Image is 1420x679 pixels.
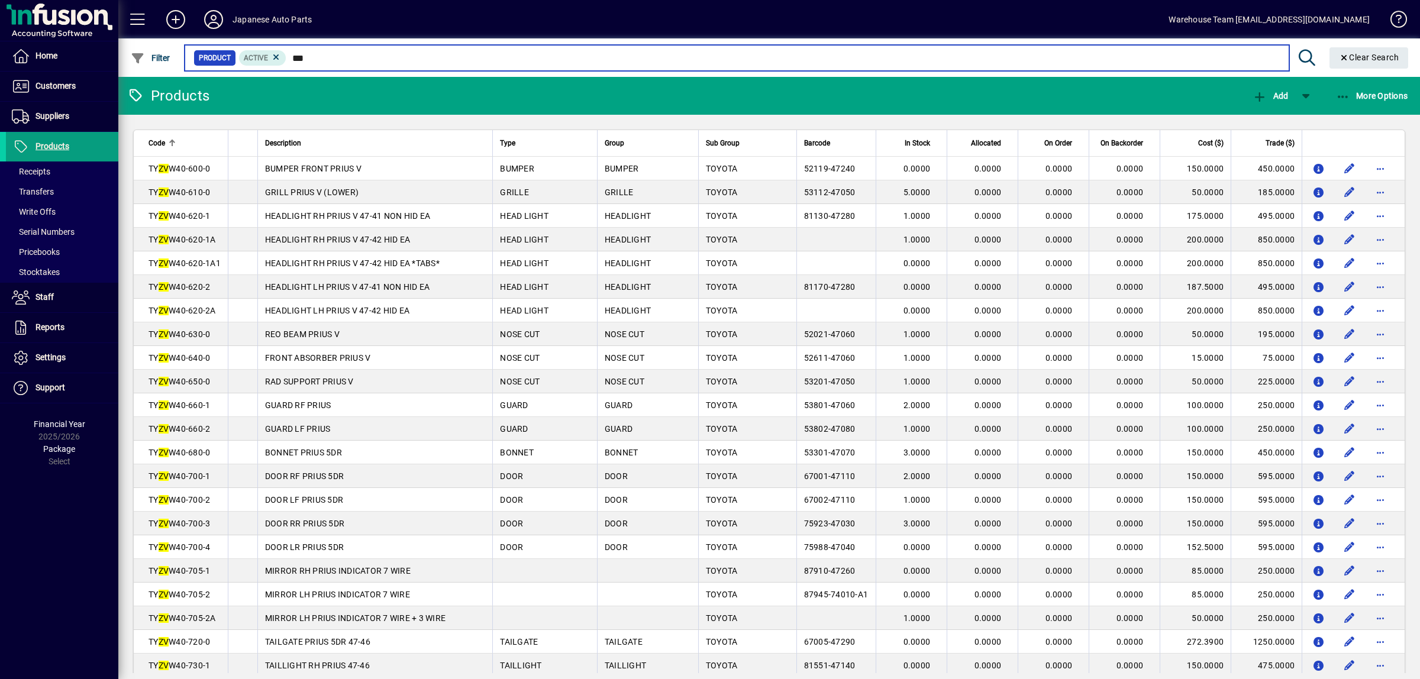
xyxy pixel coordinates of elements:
[1340,419,1359,438] button: Edit
[265,400,331,410] span: GUARD RF PRIUS
[1340,538,1359,557] button: Edit
[500,329,540,339] span: NOSE CUT
[1160,275,1231,299] td: 187.5000
[1160,441,1231,464] td: 150.0000
[149,137,165,150] span: Code
[6,72,118,101] a: Customers
[804,377,856,386] span: 53201-47050
[1160,157,1231,180] td: 150.0000
[159,258,169,268] em: ZV
[1231,157,1302,180] td: 450.0000
[1045,448,1073,457] span: 0.0000
[6,373,118,403] a: Support
[500,137,589,150] div: Type
[804,329,856,339] span: 52021-47060
[1231,251,1302,275] td: 850.0000
[903,471,931,481] span: 2.0000
[605,282,651,292] span: HEADLIGHT
[35,141,69,151] span: Products
[149,377,210,386] span: TY W40-650-0
[1044,137,1072,150] span: On Order
[149,329,210,339] span: TY W40-630-0
[1116,400,1144,410] span: 0.0000
[1160,417,1231,441] td: 100.0000
[1371,538,1390,557] button: More options
[903,258,931,268] span: 0.0000
[12,207,56,216] span: Write Offs
[265,164,362,173] span: BUMPER FRONT PRIUS V
[1045,187,1073,197] span: 0.0000
[605,471,628,481] span: DOOR
[1333,85,1411,106] button: More Options
[1116,448,1144,457] span: 0.0000
[804,137,869,150] div: Barcode
[1371,419,1390,438] button: More options
[605,448,638,457] span: BONNET
[1116,306,1144,315] span: 0.0000
[159,448,169,457] em: ZV
[1116,329,1144,339] span: 0.0000
[706,400,738,410] span: TOYOTA
[159,235,169,244] em: ZV
[1231,299,1302,322] td: 850.0000
[1382,2,1405,41] a: Knowledge Base
[706,471,738,481] span: TOYOTA
[1045,306,1073,315] span: 0.0000
[6,161,118,182] a: Receipts
[1371,254,1390,273] button: More options
[804,211,856,221] span: 81130-47280
[500,353,540,363] span: NOSE CUT
[6,182,118,202] a: Transfers
[1045,353,1073,363] span: 0.0000
[1116,282,1144,292] span: 0.0000
[1371,396,1390,415] button: More options
[605,137,624,150] span: Group
[883,137,941,150] div: In Stock
[1025,137,1083,150] div: On Order
[605,377,644,386] span: NOSE CUT
[605,329,644,339] span: NOSE CUT
[35,81,76,90] span: Customers
[1253,91,1288,101] span: Add
[1116,187,1144,197] span: 0.0000
[1371,325,1390,344] button: More options
[239,50,286,66] mat-chip: Activation Status: Active
[1340,490,1359,509] button: Edit
[500,282,548,292] span: HEAD LIGHT
[195,9,233,30] button: Profile
[1371,230,1390,249] button: More options
[1231,393,1302,417] td: 250.0000
[1340,396,1359,415] button: Edit
[149,137,221,150] div: Code
[127,86,209,105] div: Products
[34,419,85,429] span: Financial Year
[500,211,548,221] span: HEAD LIGHT
[159,400,169,410] em: ZV
[1198,137,1224,150] span: Cost ($)
[500,187,529,197] span: GRILLE
[128,47,173,69] button: Filter
[12,267,60,277] span: Stocktakes
[974,471,1002,481] span: 0.0000
[1045,424,1073,434] span: 0.0000
[1371,467,1390,486] button: More options
[265,377,354,386] span: RAD SUPPORT PRIUS V
[159,306,169,315] em: ZV
[804,400,856,410] span: 53801-47060
[1160,228,1231,251] td: 200.0000
[605,187,634,197] span: GRILLE
[6,283,118,312] a: Staff
[605,353,644,363] span: NOSE CUT
[1340,443,1359,462] button: Edit
[974,448,1002,457] span: 0.0000
[1231,228,1302,251] td: 850.0000
[804,448,856,457] span: 53301-47070
[1116,424,1144,434] span: 0.0000
[265,137,486,150] div: Description
[1231,180,1302,204] td: 185.0000
[706,187,738,197] span: TOYOTA
[1371,561,1390,580] button: More options
[706,377,738,386] span: TOYOTA
[43,444,75,454] span: Package
[1340,632,1359,651] button: Edit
